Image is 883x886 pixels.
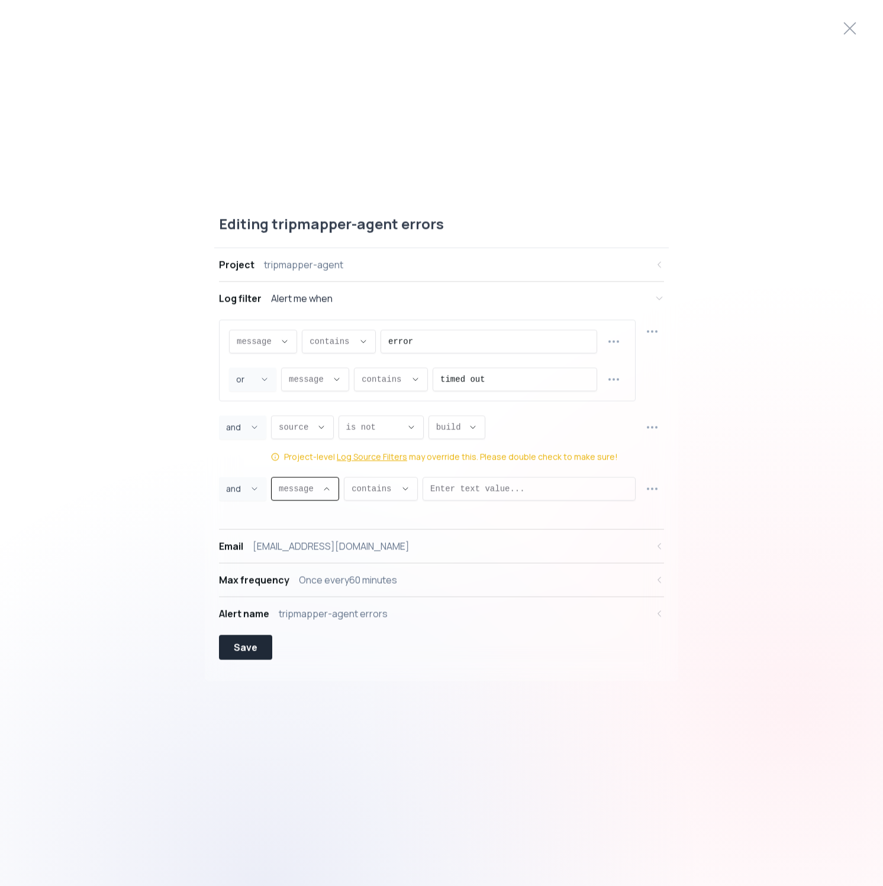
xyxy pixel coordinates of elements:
[284,451,618,463] div: Project-level may override this. Please double check to make sure!
[226,422,245,434] span: and
[440,368,589,391] input: Enter text value...
[226,483,245,495] span: and
[264,258,343,272] div: tripmapper-agent
[352,483,396,495] span: contains
[388,331,589,353] input: Enter text value...
[229,330,297,354] button: Descriptive Select
[271,292,333,306] div: Alert me when
[219,477,266,501] button: Joiner Select
[236,374,255,386] span: or
[253,539,410,554] div: [EMAIL_ADDRESS][DOMAIN_NAME]
[219,607,269,621] div: Alert name
[344,477,418,501] button: Descriptive Select
[271,477,339,501] button: Descriptive Select
[214,215,669,248] div: Editing tripmapper-agent errors
[430,478,628,500] input: Enter text value...
[219,539,243,554] div: Email
[237,336,275,348] span: message
[229,368,276,392] button: Joiner Select
[428,416,485,439] button: Descriptive Select
[219,573,289,587] div: Max frequency
[219,258,254,272] div: Project
[219,292,262,306] div: Log filter
[219,416,266,439] button: Joiner Select
[299,573,397,587] div: Once every 60 minutes
[279,607,388,621] div: tripmapper-agent errors
[436,422,463,434] span: build
[234,641,257,655] div: Save
[279,483,317,495] span: message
